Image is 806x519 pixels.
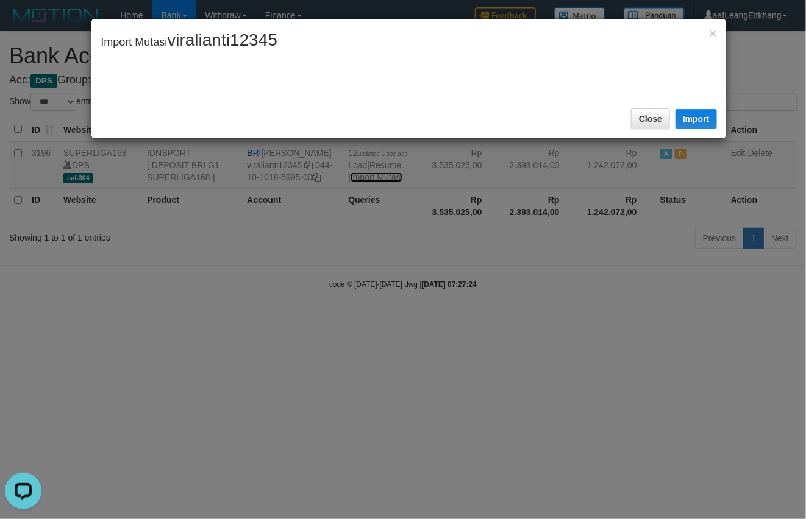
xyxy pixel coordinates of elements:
button: Open LiveChat chat widget [5,5,41,41]
button: Close [709,27,716,40]
span: × [709,26,716,40]
span: Import Mutasi [101,36,277,48]
button: Close [631,108,670,129]
span: viralianti12345 [167,30,277,49]
button: Import [676,109,717,129]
